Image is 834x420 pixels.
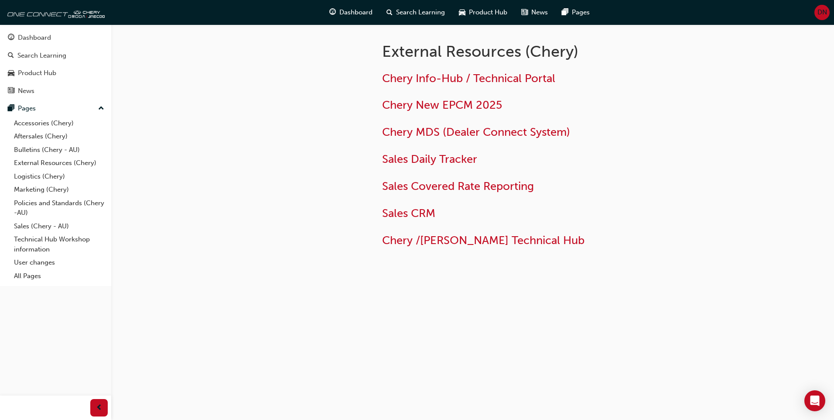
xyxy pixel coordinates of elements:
[814,5,830,20] button: DN
[18,86,34,96] div: News
[3,100,108,117] button: Pages
[8,105,14,113] span: pages-icon
[8,87,14,95] span: news-icon
[10,143,108,157] a: Bulletins (Chery - AU)
[10,269,108,283] a: All Pages
[382,42,668,61] h1: External Resources (Chery)
[10,170,108,183] a: Logistics (Chery)
[329,7,336,18] span: guage-icon
[10,117,108,130] a: Accessories (Chery)
[10,156,108,170] a: External Resources (Chery)
[17,51,66,61] div: Search Learning
[339,7,373,17] span: Dashboard
[10,256,108,269] a: User changes
[18,103,36,114] div: Pages
[382,98,502,112] a: Chery New EPCM 2025
[3,83,108,99] a: News
[572,7,590,17] span: Pages
[3,65,108,81] a: Product Hub
[386,7,393,18] span: search-icon
[382,72,555,85] a: Chery Info-Hub / Technical Portal
[382,125,570,139] a: Chery MDS (Dealer Connect System)
[469,7,507,17] span: Product Hub
[396,7,445,17] span: Search Learning
[8,52,14,60] span: search-icon
[382,152,477,166] a: Sales Daily Tracker
[10,130,108,143] a: Aftersales (Chery)
[10,220,108,233] a: Sales (Chery - AU)
[98,103,104,114] span: up-icon
[4,3,105,21] img: oneconnect
[10,233,108,256] a: Technical Hub Workshop information
[382,207,435,220] a: Sales CRM
[96,403,103,413] span: prev-icon
[555,3,597,21] a: pages-iconPages
[452,3,514,21] a: car-iconProduct Hub
[817,7,827,17] span: DN
[10,196,108,220] a: Policies and Standards (Chery -AU)
[8,34,14,42] span: guage-icon
[322,3,379,21] a: guage-iconDashboard
[18,33,51,43] div: Dashboard
[379,3,452,21] a: search-iconSearch Learning
[382,179,534,193] a: Sales Covered Rate Reporting
[3,30,108,46] a: Dashboard
[10,183,108,196] a: Marketing (Chery)
[521,7,528,18] span: news-icon
[18,68,56,78] div: Product Hub
[3,28,108,100] button: DashboardSearch LearningProduct HubNews
[514,3,555,21] a: news-iconNews
[382,234,584,247] a: Chery /[PERSON_NAME] Technical Hub
[531,7,548,17] span: News
[8,69,14,77] span: car-icon
[459,7,465,18] span: car-icon
[3,48,108,64] a: Search Learning
[562,7,568,18] span: pages-icon
[804,390,825,411] div: Open Intercom Messenger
